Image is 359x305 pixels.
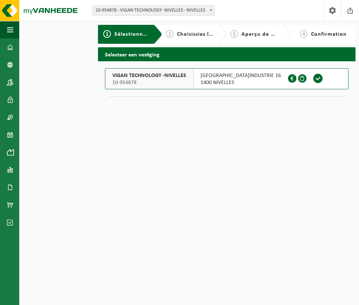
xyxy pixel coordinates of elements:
[98,47,356,61] h2: Selecteer een vestiging
[311,32,347,37] span: Confirmation
[112,72,186,79] span: VIGAN TECHNOLOGY -NIVELLES
[166,30,174,38] span: 2
[112,79,186,86] span: 10-954878
[103,30,111,38] span: 1
[200,72,281,79] span: [GEOGRAPHIC_DATA]INDUSTRIE 16
[105,68,349,89] button: VIGAN TECHNOLOGY -NIVELLES 10-954878 [GEOGRAPHIC_DATA]INDUSTRIE 161400 NIVELLES
[200,79,281,86] span: 1400 NIVELLES
[177,32,294,37] span: Choisissiez les flux de déchets et récipients
[230,30,238,38] span: 3
[241,32,309,37] span: Aperçu de vos demandes
[93,6,214,15] span: 10-954878 - VIGAN TECHNOLOGY -NIVELLES - NIVELLES
[114,32,177,37] span: Sélectionner un site ici
[92,5,215,16] span: 10-954878 - VIGAN TECHNOLOGY -NIVELLES - NIVELLES
[300,30,308,38] span: 4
